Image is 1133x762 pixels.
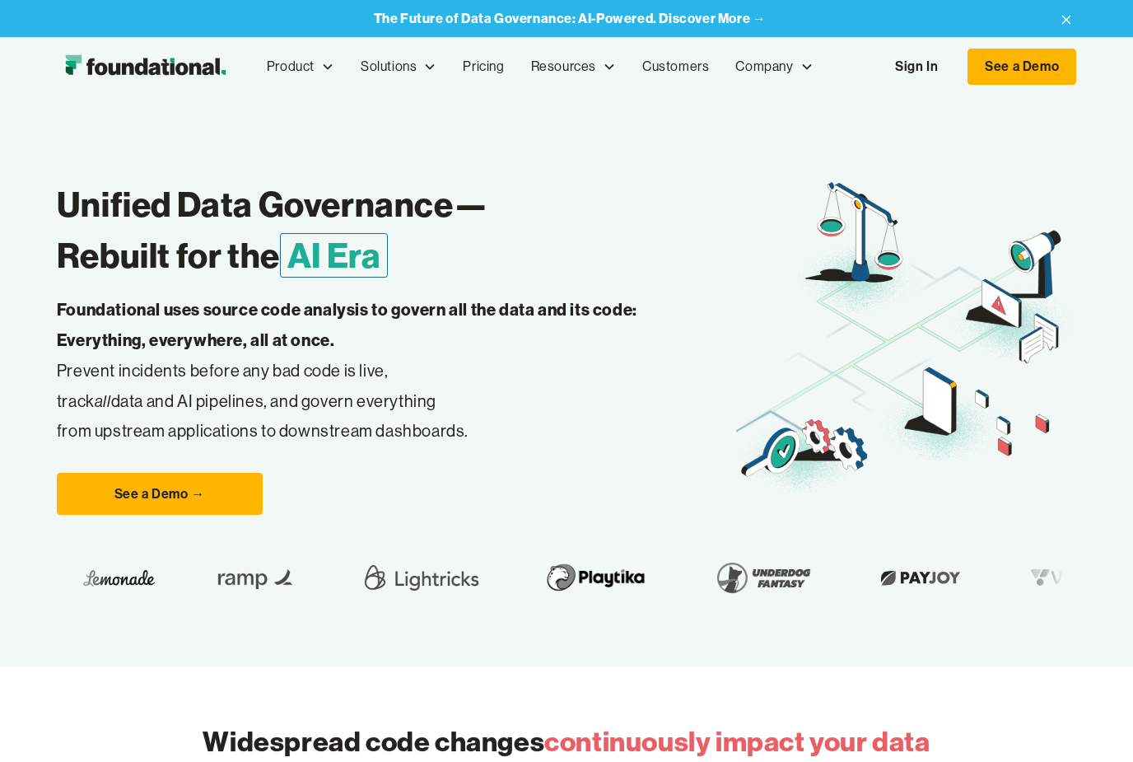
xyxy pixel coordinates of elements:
[57,473,263,516] a: See a Demo →
[347,40,450,94] div: Solutions
[374,11,767,26] a: The Future of Data Governance: AI-Powered. Discover More →
[735,56,793,77] div: Company
[544,724,930,759] span: continuously impact your data
[866,565,963,591] img: Payjoy
[203,722,930,761] h2: Widespread code changes
[353,554,478,601] img: Lightricks
[450,40,517,94] a: Pricing
[57,50,234,83] img: Foundational Logo
[202,554,301,601] img: Ramp
[722,40,826,94] div: Company
[95,390,111,411] em: all
[374,10,767,26] strong: The Future of Data Governance: AI-Powered. Discover More →
[57,50,234,83] a: home
[1016,565,1112,591] img: Vio.com
[702,554,814,601] img: Underdog Fantasy
[531,554,649,601] img: Playtika
[57,299,637,350] strong: Foundational uses source code analysis to govern all the data and its code: Everything, everywher...
[57,295,689,446] p: Prevent incidents before any bad code is live, track data and AI pipelines, and govern everything...
[361,56,417,77] div: Solutions
[629,40,722,94] a: Customers
[77,565,149,591] img: Lemonade
[879,49,954,84] a: Sign In
[267,56,315,77] div: Product
[280,233,389,278] span: AI Era
[254,40,347,94] div: Product
[518,40,629,94] div: Resources
[967,49,1076,85] a: See a Demo
[1051,683,1133,762] iframe: Chat Widget
[531,56,596,77] div: Resources
[57,179,737,282] h1: Unified Data Governance— Rebuilt for the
